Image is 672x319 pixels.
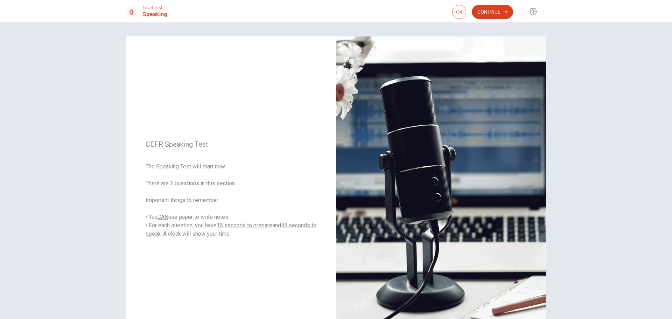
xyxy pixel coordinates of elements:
button: Continue [472,5,513,19]
u: 15 seconds to prepare [217,222,272,229]
h1: Speaking [143,10,167,19]
u: CAN [157,214,168,220]
span: The Speaking Test will start now. There are 3 questions in this section. Important things to reme... [146,162,316,238]
span: Level Test [143,5,167,10]
span: CEFR Speaking Test [146,140,316,148]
